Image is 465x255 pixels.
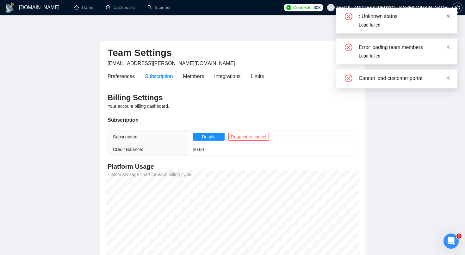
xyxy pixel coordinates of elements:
span: close-circle [345,13,352,20]
div: Integrations [214,72,241,80]
span: 1 [456,234,462,239]
span: user [329,5,333,10]
span: Connects: [293,4,312,11]
span: setting [453,5,462,10]
h2: Team Settings [108,46,357,59]
div: Subscription [145,72,173,80]
span: 303 [313,4,320,11]
span: Subscription: [113,134,139,139]
span: close [446,45,450,49]
button: setting [452,3,462,13]
div: Members [183,72,204,80]
div: Load failed [359,52,450,59]
span: Request to cancel [231,133,266,140]
button: Details [193,133,225,141]
span: close [446,76,450,80]
span: close [446,14,450,18]
iframe: Intercom live chat [443,234,459,249]
span: Details [202,133,215,140]
a: searchScanner [147,5,171,10]
span: $ 0.00 [193,147,204,152]
h4: Platform Usage [108,162,357,171]
div: : Unknown status [359,13,450,20]
a: dashboardDashboard [106,5,135,10]
div: Limits [251,72,264,80]
h3: Billing Settings [108,93,357,103]
div: Load failed [359,21,450,28]
div: Error loading team members [359,44,450,51]
div: Cannot load customer portal [359,75,450,82]
img: upwork-logo.png [286,5,291,10]
a: homeHome [74,5,93,10]
div: Subscription [108,116,357,124]
span: [EMAIL_ADDRESS][PERSON_NAME][DOMAIN_NAME] [108,61,235,66]
button: Request to cancel [228,133,269,141]
span: close-circle [345,44,352,51]
img: logo [5,3,15,13]
span: Credit Balance: [113,147,143,152]
div: Preferences [108,72,135,80]
a: setting [452,5,462,10]
span: close-circle [345,75,352,82]
span: Your account billing dashboard. [108,104,169,109]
